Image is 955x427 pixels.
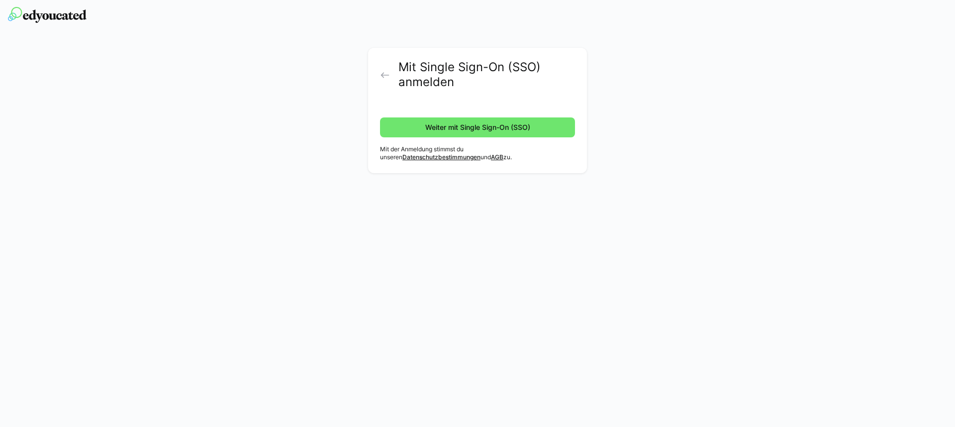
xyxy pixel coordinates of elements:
[380,145,575,161] p: Mit der Anmeldung stimmst du unseren und zu.
[380,117,575,137] button: Weiter mit Single Sign-On (SSO)
[491,153,503,161] a: AGB
[402,153,480,161] a: Datenschutzbestimmungen
[8,7,87,23] img: edyoucated
[398,60,575,90] h2: Mit Single Sign-On (SSO) anmelden
[424,122,532,132] span: Weiter mit Single Sign-On (SSO)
